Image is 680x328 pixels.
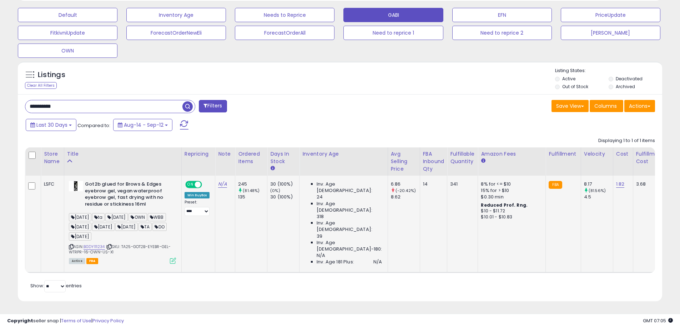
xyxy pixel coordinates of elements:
p: Listing States: [555,67,662,74]
div: Note [218,150,232,158]
span: [DATE] [105,213,128,221]
div: FBA inbound Qty [423,150,444,173]
span: OFF [201,182,212,188]
div: LSFC [44,181,59,187]
button: Inventory Age [126,8,226,22]
b: Got2b glued for Brows & Edges eyebrow gel, vegan waterproof eyebrow gel, fast drying with no resi... [85,181,172,209]
div: Clear All Filters [25,82,57,89]
button: Save View [551,100,589,112]
a: Privacy Policy [92,317,124,324]
span: All listings currently available for purchase on Amazon [69,258,85,264]
span: Aug-14 - Sep-12 [124,121,163,128]
span: Inv. Age [DEMOGRAPHIC_DATA]: [317,220,382,233]
button: Need to reprice 1 [343,26,443,40]
span: Compared to: [77,122,110,129]
button: Actions [624,100,655,112]
div: 15% for > $10 [481,187,540,194]
button: Need to reprice 2 [452,26,552,40]
div: $0.30 min [481,194,540,200]
div: Fulfillable Quantity [450,150,475,165]
span: 24 [317,194,323,200]
div: 8% for <= $10 [481,181,540,187]
a: N/A [218,181,227,188]
span: 2025-10-13 07:05 GMT [643,317,673,324]
span: [DATE] [115,223,138,231]
label: Archived [616,84,635,90]
span: [DATE] [69,213,91,221]
div: Velocity [584,150,610,158]
div: 4.5 [584,194,613,200]
a: B0DY111234 [84,244,105,250]
button: PriceUpdate [561,8,660,22]
span: N/A [317,252,325,259]
button: Needs to Reprice [235,8,334,22]
span: [DATE] [69,232,91,241]
span: Inv. Age 181 Plus: [317,259,354,265]
label: Active [562,76,575,82]
div: Fulfillment Cost [636,150,664,165]
div: 341 [450,181,472,187]
button: Filters [199,100,227,112]
small: (0%) [270,188,280,193]
small: (81.56%) [589,188,606,193]
span: DO [152,223,166,231]
span: ta [92,213,105,221]
strong: Copyright [7,317,33,324]
span: Inv. Age [DEMOGRAPHIC_DATA]: [317,201,382,213]
button: ForecastOrderAll [235,26,334,40]
div: seller snap | | [7,318,124,324]
div: 6.86 [391,181,420,187]
a: Terms of Use [61,317,91,324]
span: FBA [86,258,99,264]
button: GABI [343,8,443,22]
div: Days In Stock [270,150,296,165]
div: Title [67,150,178,158]
span: OWN [129,213,147,221]
div: Cost [616,150,630,158]
small: Days In Stock. [270,165,274,172]
div: Amazon Fees [481,150,543,158]
div: Win BuyBox [185,192,210,198]
button: ForecastOrderNewEli [126,26,226,40]
span: N/A [373,259,382,265]
div: Repricing [185,150,212,158]
div: Displaying 1 to 1 of 1 items [598,137,655,144]
button: Last 30 Days [26,119,76,131]
a: 1.82 [616,181,625,188]
div: Avg Selling Price [391,150,417,173]
span: Show: entries [30,282,82,289]
div: ASIN: [69,181,176,263]
label: Out of Stock [562,84,588,90]
h5: Listings [38,70,65,80]
small: (81.48%) [243,188,260,193]
label: Deactivated [616,76,643,82]
div: 8.62 [391,194,420,200]
span: ON [186,182,195,188]
span: [DATE] [92,223,115,231]
span: 39 [317,233,322,239]
span: WBB [148,213,166,221]
div: $10 - $11.72 [481,208,540,214]
small: Amazon Fees. [481,158,485,164]
div: 3.68 [636,181,661,187]
span: Columns [594,102,617,110]
div: $10.01 - $10.83 [481,214,540,220]
span: 318 [317,213,324,220]
button: OWN [18,44,117,58]
div: Preset: [185,200,210,216]
div: 30 (100%) [270,194,299,200]
span: Inv. Age [DEMOGRAPHIC_DATA]: [317,181,382,194]
small: FBA [549,181,562,189]
div: Ordered Items [238,150,264,165]
button: Aug-14 - Sep-12 [113,119,172,131]
div: 30 (100%) [270,181,299,187]
span: TA [138,223,152,231]
button: FitkivniUpdate [18,26,117,40]
div: 245 [238,181,267,187]
button: [PERSON_NAME] [561,26,660,40]
div: 8.17 [584,181,613,187]
button: Default [18,8,117,22]
div: Inventory Age [302,150,384,158]
div: 135 [238,194,267,200]
span: [DATE] [69,223,91,231]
